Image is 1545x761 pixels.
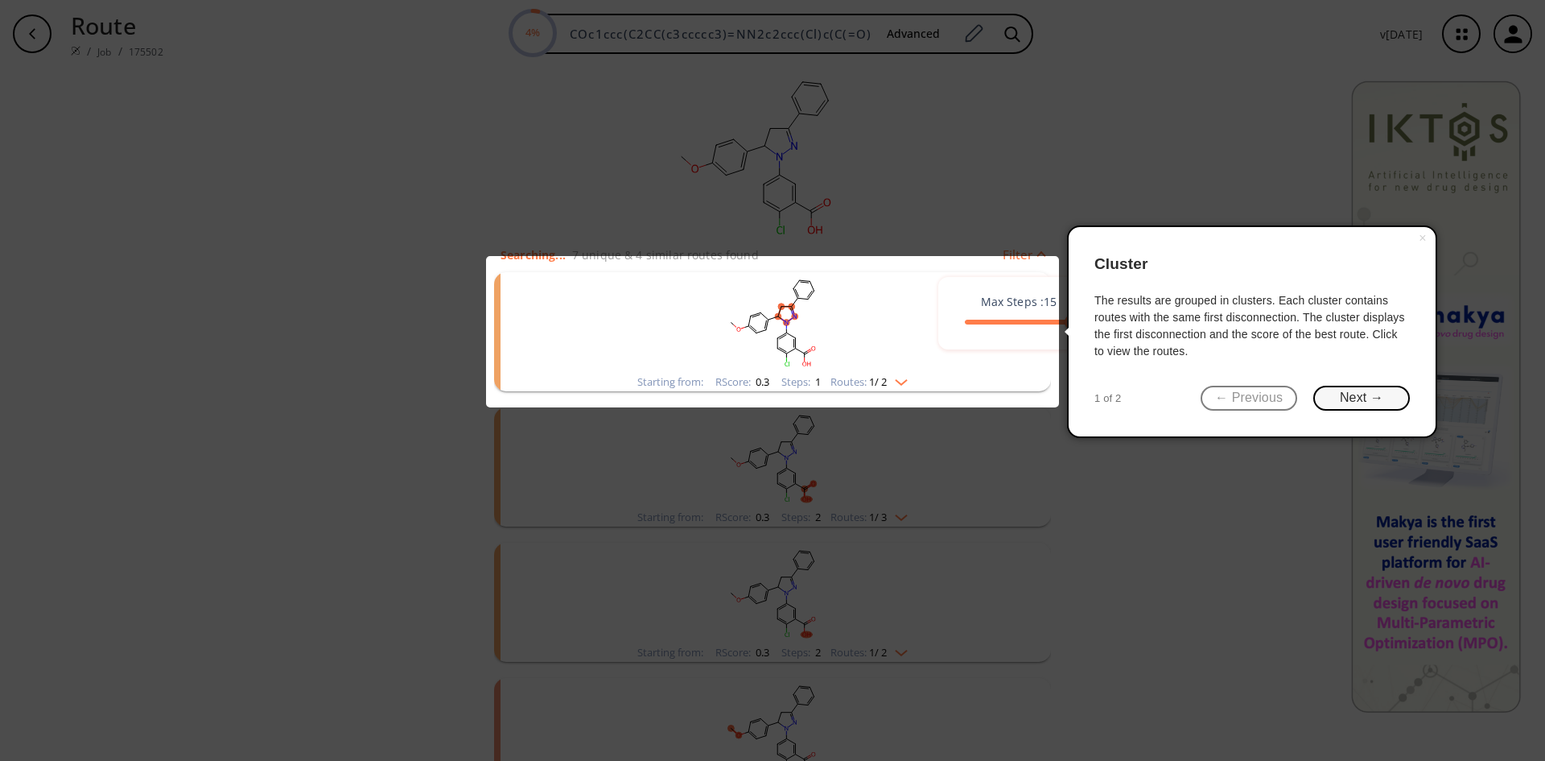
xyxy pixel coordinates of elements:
[715,377,769,387] div: RScore :
[830,377,908,387] div: Routes:
[637,377,703,387] div: Starting from:
[1094,240,1410,289] header: Cluster
[1410,227,1436,250] button: Close
[781,377,821,387] div: Steps :
[1094,292,1410,360] div: The results are grouped in clusters. Each cluster contains routes with the same first disconnecti...
[869,377,887,387] span: 1 / 2
[1094,391,1121,407] span: 1 of 2
[753,374,769,389] span: 0.3
[813,374,821,389] span: 1
[887,373,908,386] img: Down
[1313,386,1410,411] button: Next →
[563,272,982,373] svg: COc1ccc(C2CC(c3ccccc3)=NN2c2ccc(Cl)c(C(=O)O)c2)cc1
